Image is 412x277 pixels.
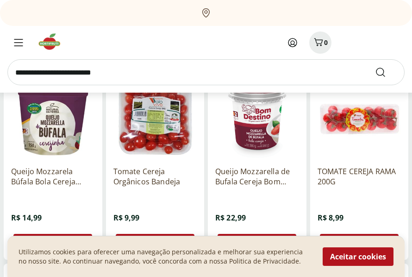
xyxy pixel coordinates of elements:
[37,32,68,51] img: Hortifruti
[13,234,92,252] button: Adicionar
[324,38,328,47] span: 0
[318,166,401,187] a: TOMATE CEREJA RAMA 200G
[11,213,42,223] span: R$ 14,99
[113,75,197,159] img: Tomate Cereja Orgânicos Bandeja
[7,59,405,85] input: search
[323,247,393,266] button: Aceitar cookies
[11,75,95,159] img: Queijo Mozzarela Búfala Bola Cereja Natural da Terra 150g
[19,247,312,266] p: Utilizamos cookies para oferecer uma navegação personalizada e melhorar sua experiencia no nosso ...
[116,234,194,252] button: Adicionar
[309,31,331,54] button: Carrinho
[7,31,30,54] button: Menu
[320,234,399,252] button: Adicionar
[113,213,140,223] span: R$ 9,99
[318,75,401,159] img: TOMATE CEREJA RAMA 200G
[215,213,246,223] span: R$ 22,99
[113,166,197,187] a: Tomate Cereja Orgânicos Bandeja
[215,75,299,159] img: Queijo Mozzarella de Bufala Cereja Bom Destino 160g
[218,234,296,252] button: Adicionar
[11,166,95,187] a: Queijo Mozzarela Búfala Bola Cereja Natural da Terra 150g
[215,166,299,187] a: Queijo Mozzarella de Bufala Cereja Bom Destino 160g
[375,67,397,78] button: Submit Search
[318,213,344,223] span: R$ 8,99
